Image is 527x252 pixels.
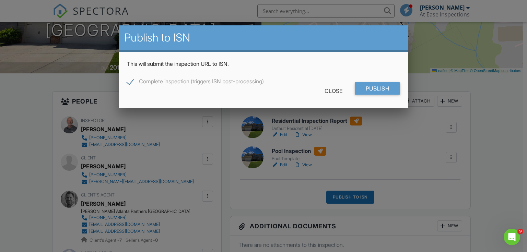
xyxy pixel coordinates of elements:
[127,78,264,87] label: Complete inspection (triggers ISN post-processing)
[355,82,400,95] input: Publish
[127,60,400,68] p: This will submit the inspection URL to ISN.
[314,85,353,97] div: Close
[504,229,520,245] iframe: Intercom live chat
[124,31,403,45] h2: Publish to ISN
[518,229,523,234] span: 9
